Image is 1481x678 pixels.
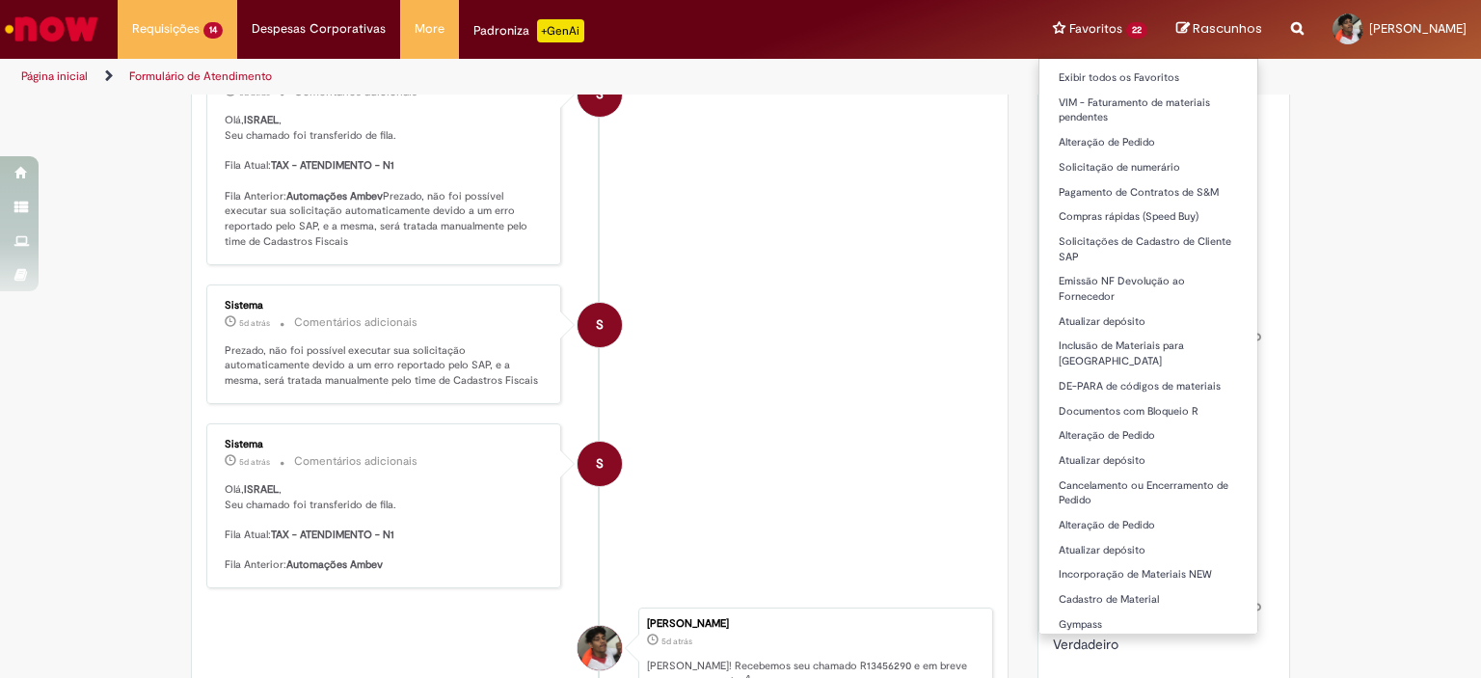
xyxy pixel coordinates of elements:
a: Pagamento de Contratos de S&M [1039,182,1257,203]
span: Verdadeiro [1053,636,1118,653]
b: TAX - ATENDIMENTO - N1 [271,158,394,173]
img: ServiceNow [2,10,101,48]
p: Olá, , Seu chamado foi transferido de fila. Fila Atual: Fila Anterior: Prezado, não foi possível ... [225,113,546,249]
span: S [596,71,604,118]
span: Rascunhos [1193,19,1262,38]
time: 28/08/2025 09:42:15 [239,456,270,468]
a: Alteração de Pedido [1039,425,1257,447]
b: Automações Ambev [286,189,383,203]
b: TAX - ATENDIMENTO - N1 [271,528,394,542]
a: Alteração de Pedido [1039,132,1257,153]
a: Gympass [1039,614,1257,636]
a: Inclusão de Materiais para [GEOGRAPHIC_DATA] [1039,336,1257,371]
p: Olá, , Seu chamado foi transferido de fila. Fila Atual: Fila Anterior: [225,482,546,573]
span: [PERSON_NAME] [1369,20,1467,37]
b: ISRAEL [244,482,279,497]
a: Formulário de Atendimento [129,68,272,84]
span: S [596,441,604,487]
span: More [415,19,444,39]
a: Página inicial [21,68,88,84]
a: Incorporação de Materiais NEW [1039,564,1257,585]
div: Sistema [225,300,546,312]
div: ISRAEL TAITE [578,626,622,670]
span: Favoritos [1069,19,1122,39]
p: +GenAi [537,19,584,42]
time: 28/08/2025 09:42:00 [661,636,692,647]
span: 14 [203,22,223,39]
p: Prezado, não foi possível executar sua solicitação automaticamente devido a um erro reportado pel... [225,343,546,389]
time: 28/08/2025 09:42:15 [239,317,270,329]
b: ISRAEL [244,113,279,127]
a: Solicitação de numerário [1039,157,1257,178]
a: Emissão NF Devolução ao Fornecedor [1039,271,1257,307]
a: Solicitações de Cadastro de Cliente SAP [1039,231,1257,267]
div: Padroniza [473,19,584,42]
div: System [578,303,622,347]
small: Comentários adicionais [294,314,417,331]
span: 22 [1126,22,1147,39]
ul: Trilhas de página [14,59,973,95]
a: Atualizar depósito [1039,450,1257,472]
a: DE-PARA de códigos de materiais [1039,376,1257,397]
a: VIM - Faturamento de materiais pendentes [1039,93,1257,128]
a: Exibir todos os Favoritos [1039,68,1257,89]
ul: Favoritos [1038,58,1258,635]
div: System [578,72,622,117]
div: [PERSON_NAME] [647,618,983,630]
b: Automações Ambev [286,557,383,572]
span: Despesas Corporativas [252,19,386,39]
a: Cancelamento ou Encerramento de Pedido [1039,475,1257,511]
small: Comentários adicionais [294,453,417,470]
a: Atualizar depósito [1039,540,1257,561]
span: 5d atrás [239,456,270,468]
a: Atualizar depósito [1039,312,1257,333]
a: Rascunhos [1176,20,1262,39]
span: 5d atrás [661,636,692,647]
a: Documentos com Bloqueio R [1039,401,1257,422]
span: S [596,302,604,348]
a: Cadastro de Material [1039,589,1257,610]
a: Compras rápidas (Speed Buy) [1039,206,1257,228]
div: Sistema [225,439,546,450]
div: System [578,442,622,486]
span: 5d atrás [239,317,270,329]
span: Requisições [132,19,200,39]
a: Alteração de Pedido [1039,515,1257,536]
